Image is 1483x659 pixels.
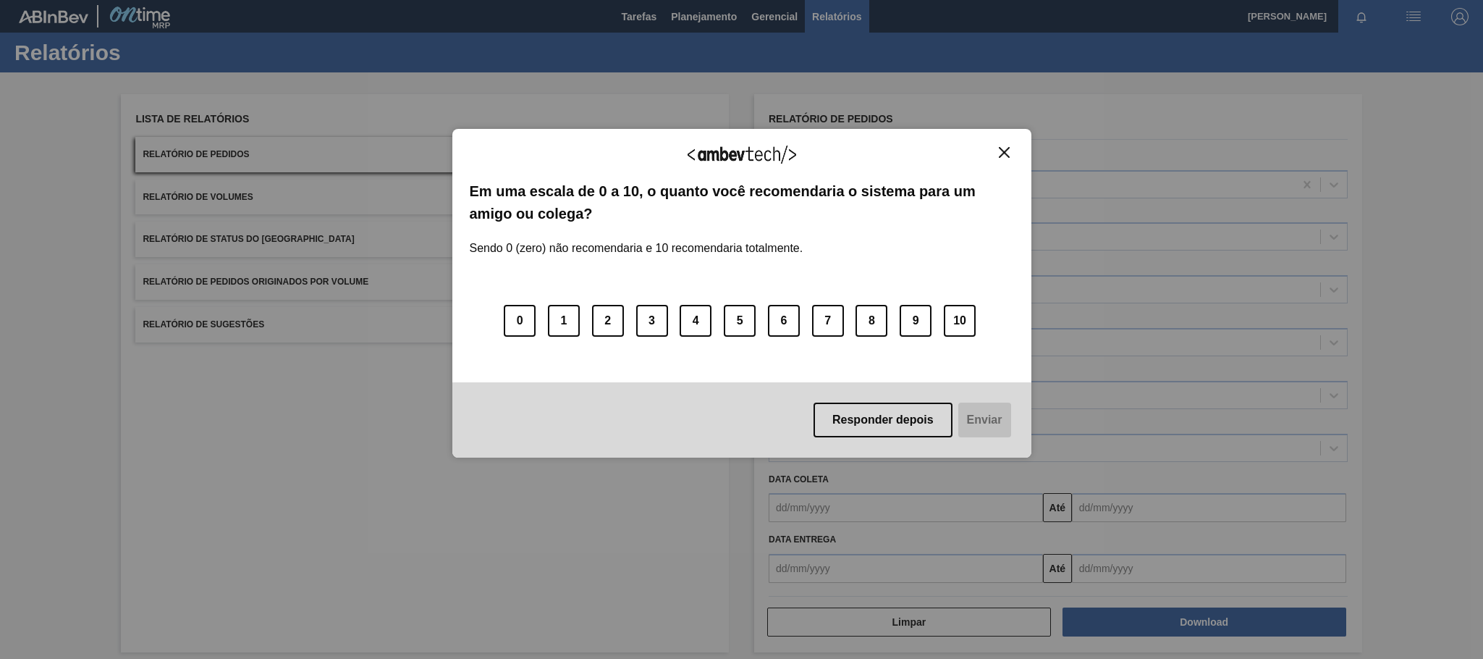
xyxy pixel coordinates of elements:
button: 0 [504,305,536,337]
button: 5 [724,305,756,337]
button: 7 [812,305,844,337]
button: 4 [680,305,711,337]
button: 3 [636,305,668,337]
button: 10 [944,305,976,337]
button: Close [994,146,1014,159]
button: Responder depois [814,403,952,437]
button: 8 [855,305,887,337]
button: 9 [900,305,931,337]
img: Close [999,147,1010,158]
button: 1 [548,305,580,337]
label: Sendo 0 (zero) não recomendaria e 10 recomendaria totalmente. [470,224,803,255]
button: 2 [592,305,624,337]
button: 6 [768,305,800,337]
label: Em uma escala de 0 a 10, o quanto você recomendaria o sistema para um amigo ou colega? [470,180,1014,224]
img: Logo Ambevtech [688,146,796,164]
